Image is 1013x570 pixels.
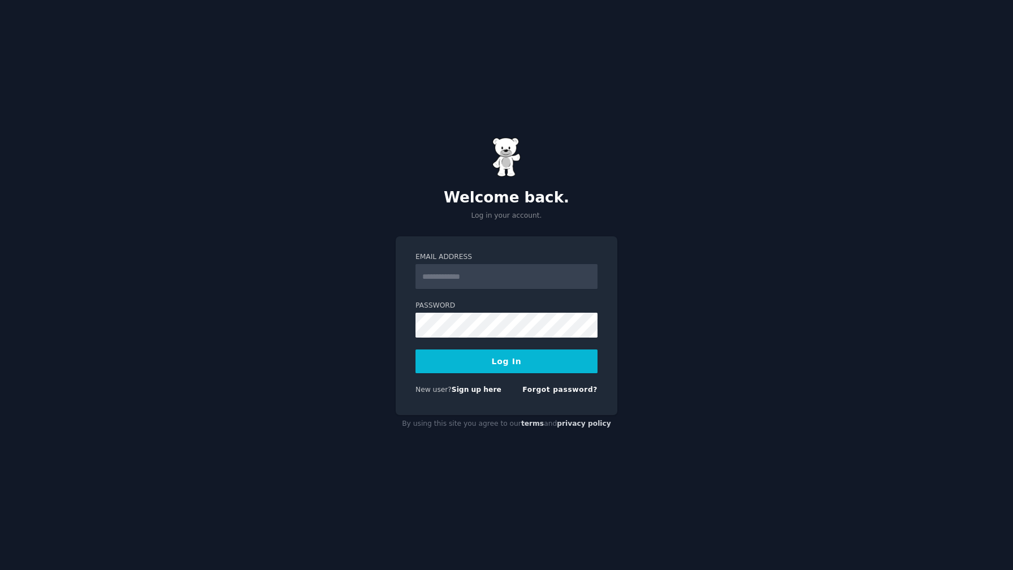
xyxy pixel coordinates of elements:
img: Gummy Bear [492,137,521,177]
a: Sign up here [452,386,501,394]
p: Log in your account. [396,211,617,221]
h2: Welcome back. [396,189,617,207]
a: privacy policy [557,420,611,427]
button: Log In [415,349,598,373]
a: terms [521,420,544,427]
label: Password [415,301,598,311]
a: Forgot password? [522,386,598,394]
label: Email Address [415,252,598,262]
span: New user? [415,386,452,394]
div: By using this site you agree to our and [396,415,617,433]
